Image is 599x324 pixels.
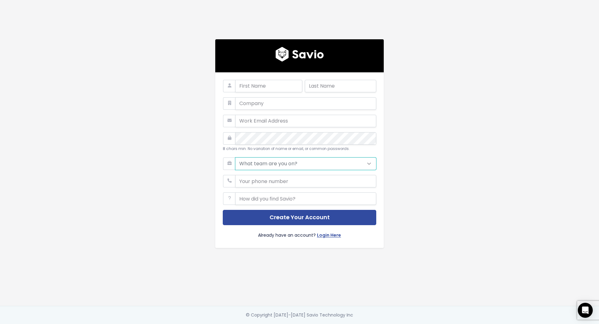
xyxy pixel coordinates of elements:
input: How did you find Savio? [235,192,376,205]
input: Last Name [305,80,376,92]
div: © Copyright [DATE]-[DATE] Savio Technology Inc [246,311,353,319]
button: Create Your Account [223,210,376,225]
input: First Name [235,80,302,92]
div: Open Intercom Messenger [578,303,593,318]
img: logo600x187.a314fd40982d.png [275,47,324,62]
input: Work Email Address [235,115,376,127]
a: Login Here [317,231,341,240]
div: Already have an account? [223,225,376,240]
small: 8 chars min. No variation of name or email, or common passwords. [223,146,350,151]
input: Your phone number [235,175,376,187]
input: Company [235,97,376,110]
